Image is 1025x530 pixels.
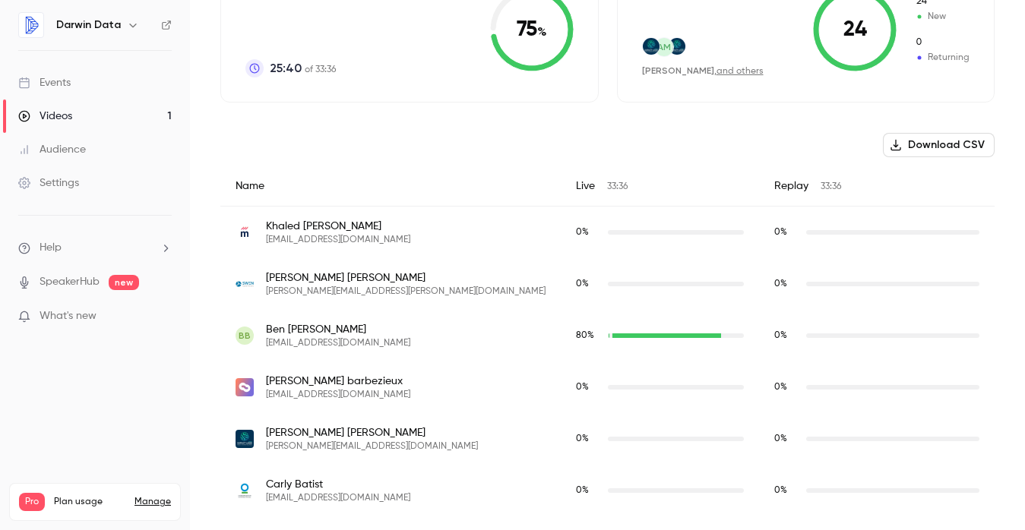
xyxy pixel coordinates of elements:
span: 0 % [576,228,589,237]
span: [PERSON_NAME] barbezieux [266,374,410,389]
img: Darwin Data [19,13,43,37]
span: Replay watch time [774,380,799,394]
span: [EMAIL_ADDRESS][DOMAIN_NAME] [266,337,410,349]
span: Khaled [PERSON_NAME] [266,219,410,234]
span: Live watch time [576,484,600,497]
div: Events [18,75,71,90]
span: [PERSON_NAME] [PERSON_NAME] [266,425,478,440]
span: [PERSON_NAME][EMAIL_ADDRESS][PERSON_NAME][DOMAIN_NAME] [266,286,546,298]
a: SpeakerHub [40,274,100,290]
span: 0 % [774,383,787,392]
div: cbatist@conservation.org [220,465,995,516]
div: Replay [759,166,995,207]
div: khaled.abbasterki@manaos.com [220,207,995,259]
iframe: Noticeable Trigger [153,310,172,323]
div: laurent@aktio.cc [220,361,995,413]
span: 0 % [774,279,787,289]
p: of 33:36 [270,59,336,77]
span: Returning [915,36,970,49]
li: help-dropdown-opener [18,240,172,256]
span: [PERSON_NAME] [PERSON_NAME] [266,270,546,286]
span: 0 % [576,279,589,289]
span: 0 % [576,383,589,392]
span: 0 % [774,486,787,495]
div: daponte@swen-cp.fr [220,258,995,310]
a: Manage [134,496,171,508]
span: Live watch time [576,277,600,291]
span: Replay watch time [774,432,799,446]
span: New [915,10,970,24]
div: gbenbailey@gmail.com [220,310,995,361]
img: impactlabs.earth [643,38,660,55]
img: swen-cp.fr [236,275,254,293]
span: [PERSON_NAME] [642,65,714,76]
span: 33:36 [821,182,841,191]
img: conservation.org [236,481,254,500]
div: , [642,65,764,77]
img: impactlabs.earth [669,38,685,55]
div: Videos [18,109,72,124]
span: Replay watch time [774,329,799,342]
span: Help [40,240,62,256]
span: new [109,275,139,290]
button: Download CSV [883,133,995,157]
span: 0 % [774,331,787,340]
span: Live watch time [576,380,600,394]
a: and others [717,67,764,76]
span: [PERSON_NAME][EMAIL_ADDRESS][DOMAIN_NAME] [266,440,478,453]
div: Audience [18,142,86,157]
div: Name [220,166,561,207]
h6: Darwin Data [56,17,121,33]
span: Live watch time [576,432,600,446]
img: impactlabs.earth [236,430,254,448]
div: laima@impactlabs.earth [220,413,995,465]
span: 0 % [576,486,589,495]
span: 0 % [774,228,787,237]
span: BB [239,329,251,342]
div: Settings [18,175,79,191]
span: [EMAIL_ADDRESS][DOMAIN_NAME] [266,389,410,401]
span: Carly Batist [266,477,410,492]
span: AM [657,40,671,54]
span: Live watch time [576,329,600,342]
span: Replay watch time [774,484,799,497]
span: 0 % [774,434,787,443]
div: Live [561,166,759,207]
img: manaos.com [236,223,254,241]
span: Returning [915,51,970,65]
span: 0 % [576,434,589,443]
span: 25:40 [270,59,302,77]
span: 33:36 [607,182,628,191]
span: Ben [PERSON_NAME] [266,322,410,337]
span: Replay watch time [774,277,799,291]
span: 80 % [576,331,594,340]
span: Pro [19,493,45,511]
span: What's new [40,308,96,324]
span: [EMAIL_ADDRESS][DOMAIN_NAME] [266,234,410,246]
span: Live watch time [576,226,600,239]
span: Plan usage [54,496,125,508]
span: [EMAIL_ADDRESS][DOMAIN_NAME] [266,492,410,504]
span: Replay watch time [774,226,799,239]
img: aktio.cc [236,378,254,396]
